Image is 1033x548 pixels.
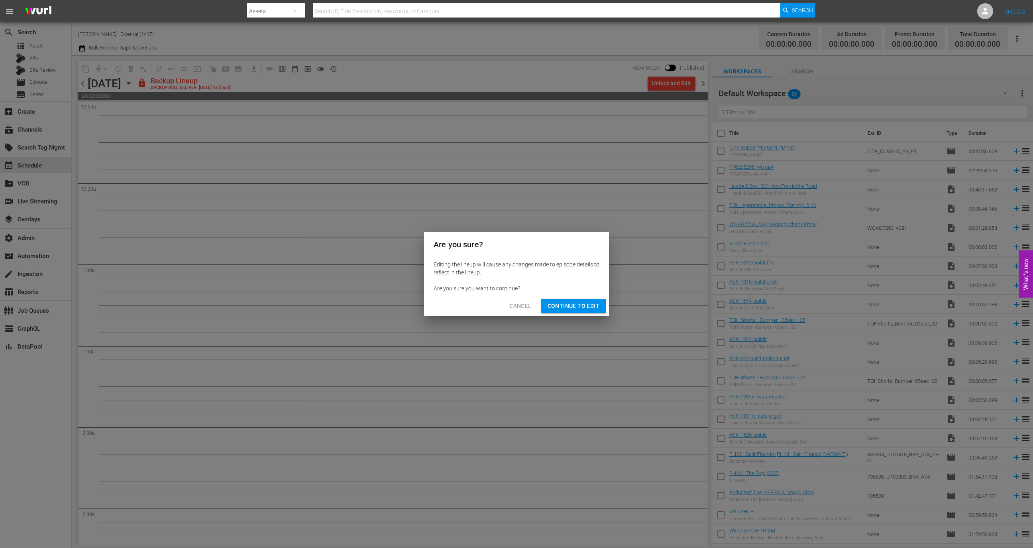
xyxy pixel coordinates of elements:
[1005,8,1025,14] a: Sign Out
[434,238,599,251] h2: Are you sure?
[509,301,531,311] span: Cancel
[503,299,538,313] button: Cancel
[434,260,599,276] div: Editing the lineup will cause any changes made to episode details to reflect in the lineup.
[19,2,57,21] img: ans4CAIJ8jUAAAAAAAAAAAAAAAAAAAAAAAAgQb4GAAAAAAAAAAAAAAAAAAAAAAAAJMjXAAAAAAAAAAAAAAAAAAAAAAAAgAT5G...
[792,3,813,18] span: Search
[541,299,606,313] button: Continue to Edit
[5,6,14,16] span: menu
[548,301,599,311] span: Continue to Edit
[434,284,599,292] div: Are you sure you want to continue?
[1019,250,1033,298] button: Open Feedback Widget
